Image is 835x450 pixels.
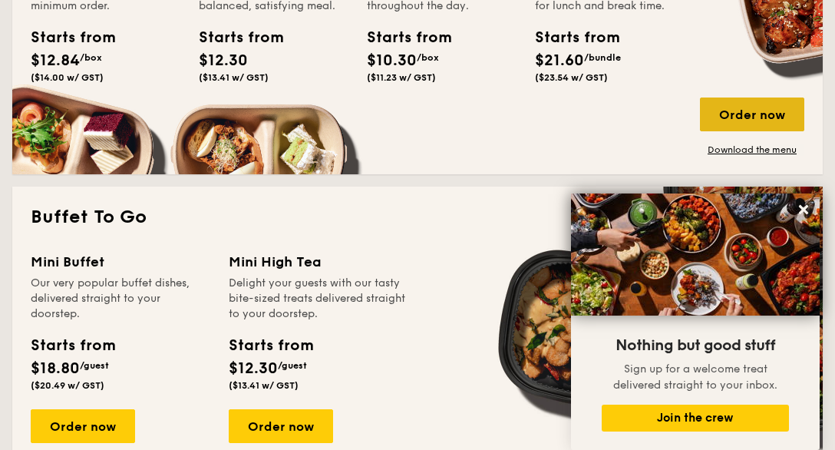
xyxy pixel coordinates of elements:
[229,251,408,273] div: Mini High Tea
[31,205,804,230] h2: Buffet To Go
[613,362,777,392] span: Sign up for a welcome treat delivered straight to your inbox.
[417,52,439,63] span: /box
[229,276,408,322] div: Delight your guests with our tasty bite-sized treats delivered straight to your doorstep.
[229,334,312,357] div: Starts from
[535,72,608,83] span: ($23.54 w/ GST)
[31,359,80,378] span: $18.80
[31,380,104,391] span: ($20.49 w/ GST)
[571,194,820,316] img: DSC07876-Edit02-Large.jpeg
[31,72,104,83] span: ($14.00 w/ GST)
[229,359,278,378] span: $12.30
[700,144,804,156] a: Download the menu
[535,51,584,70] span: $21.60
[367,51,417,70] span: $10.30
[31,51,80,70] span: $12.84
[700,98,804,131] div: Order now
[367,26,436,49] div: Starts from
[31,334,114,357] div: Starts from
[367,72,436,83] span: ($11.23 w/ GST)
[199,26,268,49] div: Starts from
[229,380,299,391] span: ($13.41 w/ GST)
[80,360,109,371] span: /guest
[791,197,816,222] button: Close
[229,409,333,443] div: Order now
[602,405,789,432] button: Join the crew
[80,52,102,63] span: /box
[31,26,100,49] div: Starts from
[584,52,621,63] span: /bundle
[199,51,248,70] span: $12.30
[31,276,210,322] div: Our very popular buffet dishes, delivered straight to your doorstep.
[199,72,269,83] span: ($13.41 w/ GST)
[278,360,307,371] span: /guest
[616,336,775,355] span: Nothing but good stuff
[31,251,210,273] div: Mini Buffet
[31,409,135,443] div: Order now
[535,26,604,49] div: Starts from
